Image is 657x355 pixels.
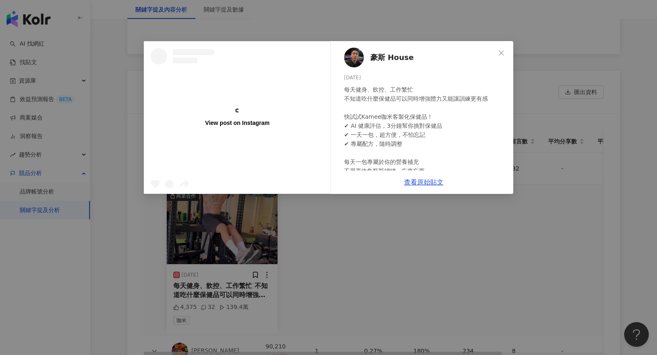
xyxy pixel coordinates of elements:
[344,74,507,82] div: [DATE]
[344,85,507,257] div: 每天健身、飲控、工作繁忙 不知道吃什麼保健品可以同時增強體力又能讓訓練更有感 快試試Kamee咖米客製化保健品！ ✔ AI 健康評估，3分鐘幫你挑對保健品 ✔ 一天一包，超方便，不怕忘記 ✔ 專...
[344,48,495,67] a: KOL Avatar豪斯 House
[205,119,270,127] div: View post on Instagram
[370,52,413,63] span: 豪斯 House
[498,50,505,56] span: close
[344,48,364,67] img: KOL Avatar
[493,45,510,61] button: Close
[404,178,443,186] a: 查看原始貼文
[144,41,331,194] a: View post on Instagram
